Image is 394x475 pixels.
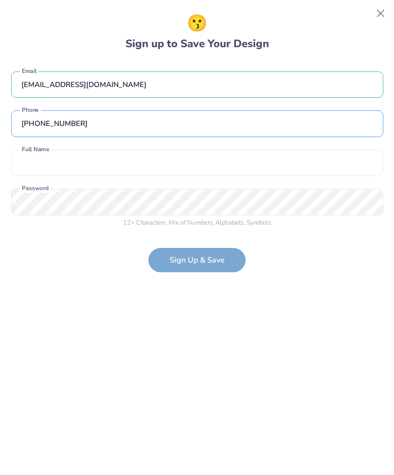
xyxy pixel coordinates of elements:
[372,4,390,23] button: Close
[11,218,383,228] div: , Mix of , ,
[125,11,269,52] div: Sign up to Save Your Design
[247,218,271,227] span: Symbols
[187,11,207,36] span: 😗
[123,218,166,227] span: 12 + Characters
[215,218,244,227] span: Alphabets
[187,218,213,227] span: Numbers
